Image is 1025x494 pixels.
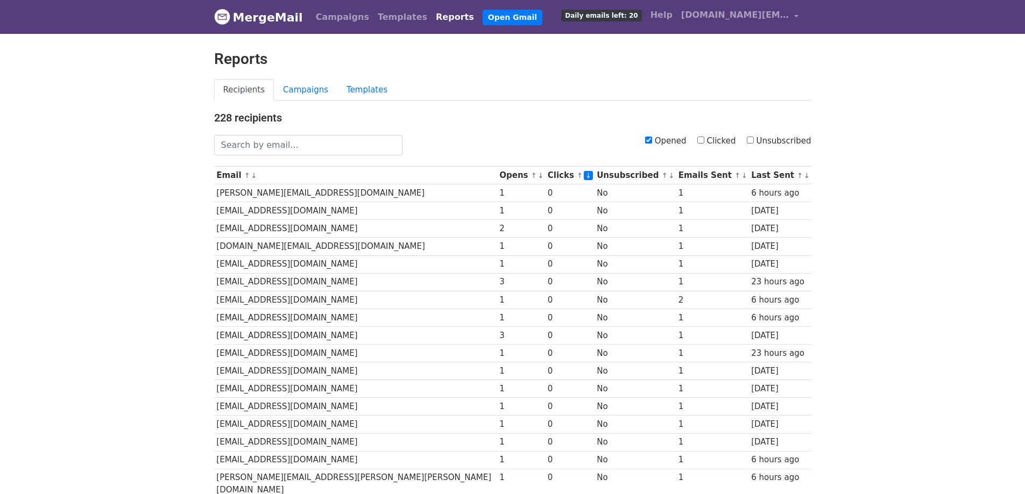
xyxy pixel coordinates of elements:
td: 0 [545,416,594,433]
label: Unsubscribed [747,135,811,147]
a: Campaigns [274,79,337,101]
td: 1 [676,398,749,416]
td: No [594,309,675,326]
td: 1 [676,326,749,344]
h4: 228 recipients [214,111,811,124]
a: ↓ [538,171,544,180]
td: [EMAIL_ADDRESS][DOMAIN_NAME] [214,291,497,309]
td: No [594,433,675,451]
td: [PERSON_NAME][EMAIL_ADDRESS][DOMAIN_NAME] [214,184,497,202]
td: [DATE] [748,326,811,344]
td: [EMAIL_ADDRESS][DOMAIN_NAME] [214,326,497,344]
td: 1 [497,202,545,220]
a: [DOMAIN_NAME][EMAIL_ADDRESS][DOMAIN_NAME] [677,4,803,30]
a: ↓ [741,171,747,180]
label: Clicked [697,135,736,147]
td: 6 hours ago [748,291,811,309]
td: [EMAIL_ADDRESS][DOMAIN_NAME] [214,273,497,291]
th: Email [214,167,497,184]
a: ↑ [662,171,668,180]
td: No [594,451,675,469]
td: 1 [497,451,545,469]
th: Last Sent [748,167,811,184]
td: [EMAIL_ADDRESS][DOMAIN_NAME] [214,202,497,220]
td: 0 [545,202,594,220]
td: 1 [676,362,749,380]
img: MergeMail logo [214,9,230,25]
td: 0 [545,451,594,469]
a: Daily emails left: 20 [557,4,646,26]
td: [DATE] [748,416,811,433]
a: Reports [432,6,478,28]
th: Clicks [545,167,594,184]
td: 0 [545,255,594,273]
a: ↓ [251,171,257,180]
td: 1 [676,273,749,291]
td: [EMAIL_ADDRESS][DOMAIN_NAME] [214,345,497,362]
td: 1 [497,309,545,326]
td: No [594,416,675,433]
td: 1 [497,398,545,416]
td: [DATE] [748,398,811,416]
td: 0 [545,309,594,326]
td: No [594,184,675,202]
td: [DOMAIN_NAME][EMAIL_ADDRESS][DOMAIN_NAME] [214,238,497,255]
td: [EMAIL_ADDRESS][DOMAIN_NAME] [214,309,497,326]
td: 6 hours ago [748,184,811,202]
td: [DATE] [748,220,811,238]
td: No [594,362,675,380]
td: 0 [545,220,594,238]
td: [EMAIL_ADDRESS][DOMAIN_NAME] [214,255,497,273]
td: 1 [676,433,749,451]
td: No [594,345,675,362]
td: [EMAIL_ADDRESS][DOMAIN_NAME] [214,451,497,469]
a: Campaigns [312,6,373,28]
td: [EMAIL_ADDRESS][DOMAIN_NAME] [214,380,497,398]
td: No [594,291,675,309]
a: ↓ [584,171,593,180]
td: [DATE] [748,255,811,273]
td: 6 hours ago [748,451,811,469]
td: 1 [497,255,545,273]
td: [DATE] [748,202,811,220]
td: [EMAIL_ADDRESS][DOMAIN_NAME] [214,416,497,433]
input: Opened [645,137,652,144]
td: 1 [676,184,749,202]
td: 3 [497,326,545,344]
td: 0 [545,291,594,309]
td: [EMAIL_ADDRESS][DOMAIN_NAME] [214,362,497,380]
label: Opened [645,135,687,147]
td: 1 [497,291,545,309]
span: Daily emails left: 20 [561,10,641,22]
a: ↓ [804,171,810,180]
td: 0 [545,362,594,380]
td: No [594,398,675,416]
a: ↑ [734,171,740,180]
td: 1 [676,309,749,326]
td: 0 [545,433,594,451]
td: [DATE] [748,433,811,451]
a: ↑ [531,171,537,180]
a: MergeMail [214,6,303,28]
td: 23 hours ago [748,345,811,362]
div: Chat Widget [971,442,1025,494]
a: Open Gmail [483,10,542,25]
h2: Reports [214,50,811,68]
td: 1 [497,238,545,255]
td: 2 [676,291,749,309]
input: Clicked [697,137,704,144]
td: 0 [545,273,594,291]
td: No [594,255,675,273]
td: 1 [497,416,545,433]
td: 0 [545,238,594,255]
td: 0 [545,398,594,416]
td: No [594,380,675,398]
td: 1 [676,380,749,398]
th: Unsubscribed [594,167,675,184]
td: 23 hours ago [748,273,811,291]
td: 0 [545,326,594,344]
a: Recipients [214,79,274,101]
input: Unsubscribed [747,137,754,144]
td: [EMAIL_ADDRESS][DOMAIN_NAME] [214,433,497,451]
th: Opens [497,167,545,184]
